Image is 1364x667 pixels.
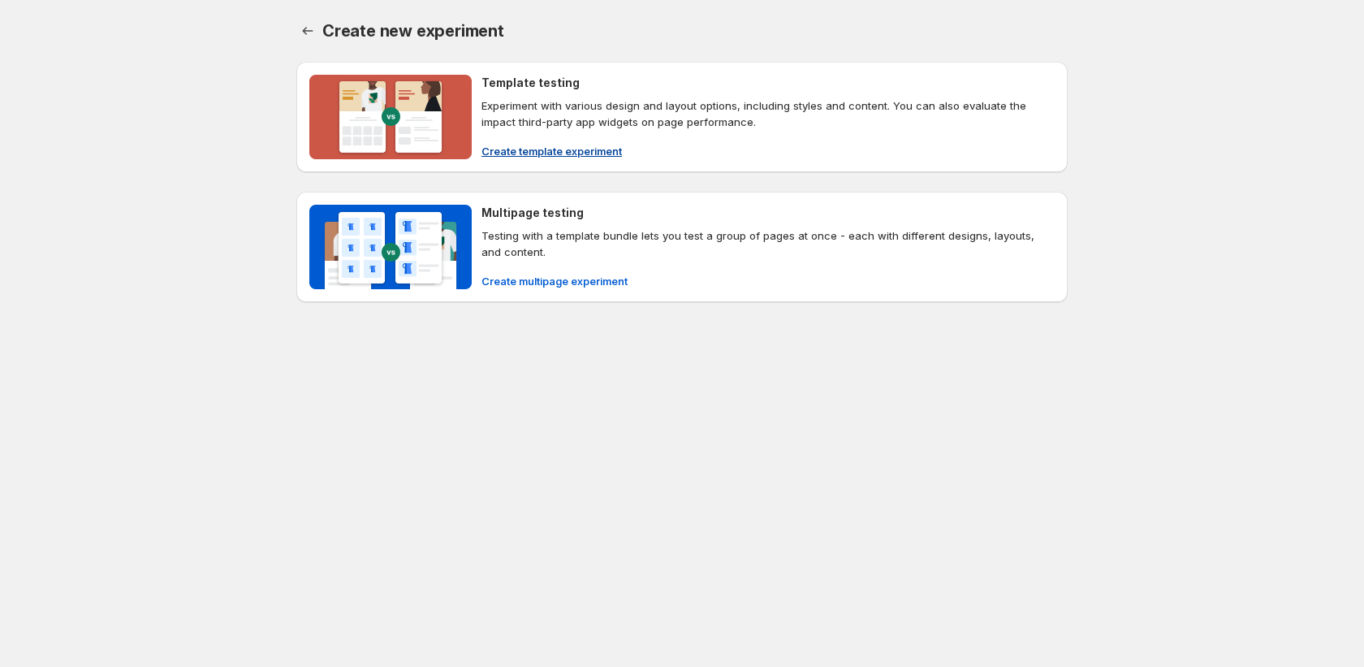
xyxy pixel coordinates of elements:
p: Testing with a template bundle lets you test a group of pages at once - each with different desig... [481,227,1055,260]
span: Create template experiment [481,143,622,159]
span: Create multipage experiment [481,273,628,289]
img: Multipage testing [309,205,472,289]
h4: Multipage testing [481,205,584,221]
p: Experiment with various design and layout options, including styles and content. You can also eva... [481,97,1055,130]
button: Back [296,19,319,42]
button: Create multipage experiment [472,268,637,294]
img: Template testing [309,75,472,159]
span: Create new experiment [322,21,504,41]
button: Create template experiment [472,138,632,164]
h4: Template testing [481,75,580,91]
